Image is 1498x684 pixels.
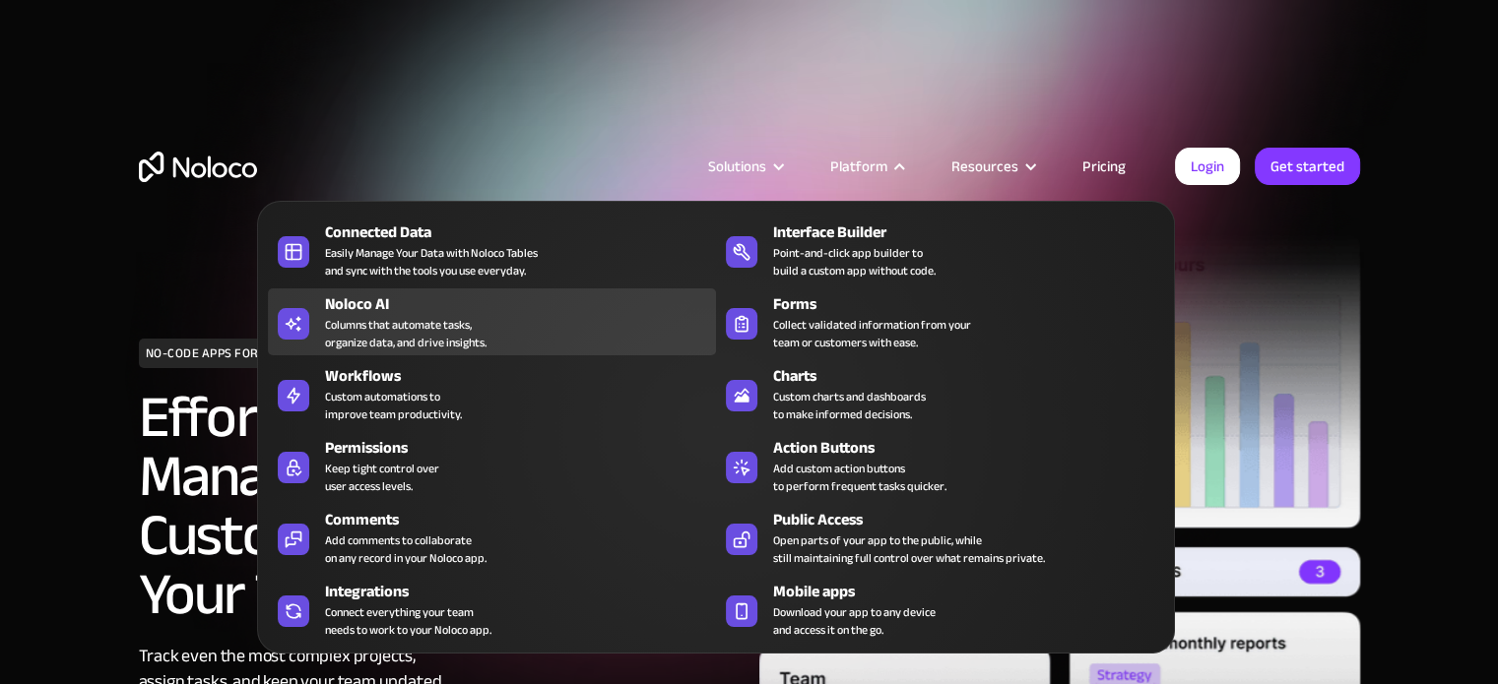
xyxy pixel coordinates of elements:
[773,316,971,351] div: Collect validated information from your team or customers with ease.
[139,388,740,624] h2: Effortless Project Management Apps, Custom-Built for Your Team’s Success
[773,603,936,639] span: Download your app to any device and access it on the go.
[268,504,716,571] a: CommentsAdd comments to collaborateon any record in your Noloco app.
[927,154,1058,179] div: Resources
[773,388,926,423] div: Custom charts and dashboards to make informed decisions.
[773,580,1173,603] div: Mobile apps
[708,154,766,179] div: Solutions
[325,292,725,316] div: Noloco AI
[325,244,538,280] div: Easily Manage Your Data with Noloco Tables and sync with the tools you use everyday.
[325,364,725,388] div: Workflows
[716,288,1164,355] a: FormsCollect validated information from yourteam or customers with ease.
[806,154,927,179] div: Platform
[716,360,1164,427] a: ChartsCustom charts and dashboardsto make informed decisions.
[1255,148,1360,185] a: Get started
[139,152,257,182] a: home
[773,531,1045,567] div: Open parts of your app to the public, while still maintaining full control over what remains priv...
[773,244,936,280] div: Point-and-click app builder to build a custom app without code.
[773,460,946,495] div: Add custom action buttons to perform frequent tasks quicker.
[716,217,1164,283] a: Interface BuilderPoint-and-click app builder tobuild a custom app without code.
[325,603,491,639] div: Connect everything your team needs to work to your Noloco app.
[268,217,716,283] a: Connected DataEasily Manage Your Data with Noloco Tablesand sync with the tools you use everyday.
[325,436,725,460] div: Permissions
[684,154,806,179] div: Solutions
[773,364,1173,388] div: Charts
[325,580,725,603] div: Integrations
[325,388,462,423] div: Custom automations to improve team productivity.
[951,154,1018,179] div: Resources
[268,288,716,355] a: Noloco AIColumns that automate tasks,organize data, and drive insights.
[268,360,716,427] a: WorkflowsCustom automations toimprove team productivity.
[773,508,1173,531] div: Public Access
[257,173,1175,653] nav: Platform
[716,504,1164,571] a: Public AccessOpen parts of your app to the public, whilestill maintaining full control over what ...
[325,508,725,531] div: Comments
[830,154,887,179] div: Platform
[773,292,1173,316] div: Forms
[325,460,439,495] div: Keep tight control over user access levels.
[325,220,725,244] div: Connected Data
[716,576,1164,643] a: Mobile appsDownload your app to any deviceand access it on the go.
[325,316,487,351] div: Columns that automate tasks, organize data, and drive insights.
[268,576,716,643] a: IntegrationsConnect everything your teamneeds to work to your Noloco app.
[773,436,1173,460] div: Action Buttons
[716,432,1164,499] a: Action ButtonsAdd custom action buttonsto perform frequent tasks quicker.
[773,220,1173,244] div: Interface Builder
[1175,148,1240,185] a: Login
[1058,154,1150,179] a: Pricing
[268,432,716,499] a: PermissionsKeep tight control overuser access levels.
[139,339,408,368] h1: NO-CODE APPS FOR PROJECT MANAGEMENT
[325,531,487,567] div: Add comments to collaborate on any record in your Noloco app.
